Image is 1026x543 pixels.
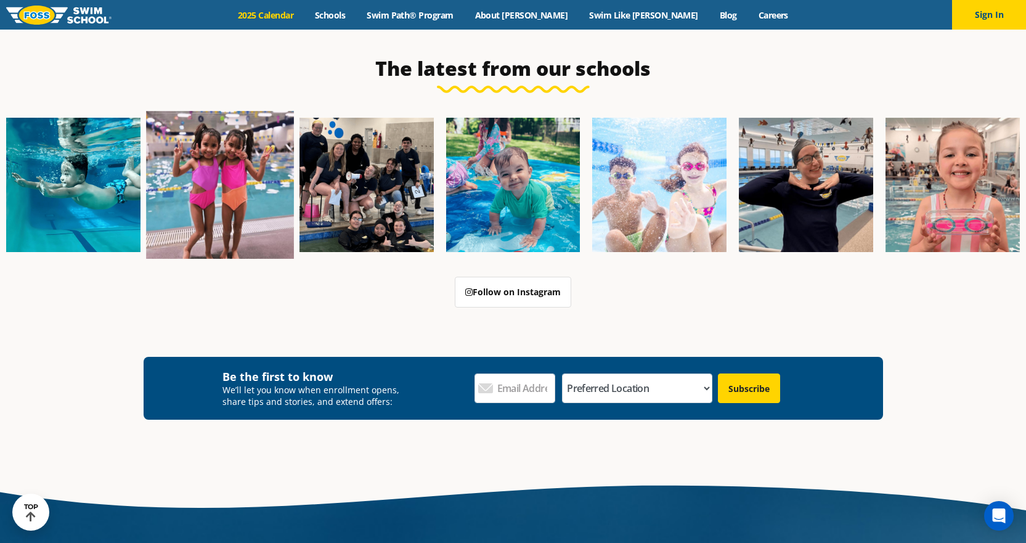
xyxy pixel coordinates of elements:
[455,277,571,308] a: Follow on Instagram
[299,118,434,252] img: Fa25-Website-Images-2-600x600.png
[579,9,709,21] a: Swim Like [PERSON_NAME]
[718,374,780,403] input: Subscribe
[886,118,1020,252] img: Fa25-Website-Images-14-600x600.jpg
[592,118,727,252] img: FCC_FOSS_GeneralShoot_May_FallCampaign_lowres-9556-600x600.jpg
[446,118,580,252] img: Fa25-Website-Images-600x600.png
[222,384,408,407] p: We’ll let you know when enrollment opens, share tips and stories, and extend offers:
[984,501,1014,531] div: Open Intercom Messenger
[474,374,555,403] input: Email Address
[227,9,304,21] a: 2025 Calendar
[222,369,408,384] h4: Be the first to know
[304,9,356,21] a: Schools
[464,9,579,21] a: About [PERSON_NAME]
[709,9,747,21] a: Blog
[6,6,112,25] img: FOSS Swim School Logo
[747,9,799,21] a: Careers
[6,118,140,252] img: Fa25-Website-Images-1-600x600.png
[739,118,873,252] img: Fa25-Website-Images-9-600x600.jpg
[24,503,38,522] div: TOP
[146,111,294,259] img: Fa25-Website-Images-8-600x600.jpg
[356,9,464,21] a: Swim Path® Program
